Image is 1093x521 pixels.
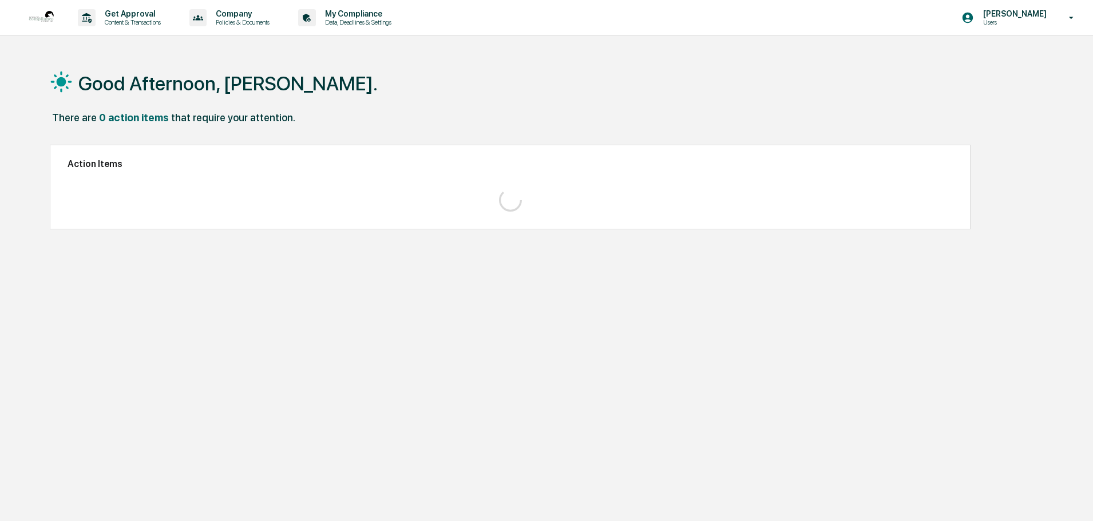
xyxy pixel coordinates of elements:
[974,9,1052,18] p: [PERSON_NAME]
[96,18,167,26] p: Content & Transactions
[207,9,275,18] p: Company
[316,18,397,26] p: Data, Deadlines & Settings
[68,158,953,169] h2: Action Items
[316,9,397,18] p: My Compliance
[207,18,275,26] p: Policies & Documents
[96,9,167,18] p: Get Approval
[99,112,169,124] div: 0 action items
[52,112,97,124] div: There are
[78,72,378,95] h1: Good Afternoon, [PERSON_NAME].
[27,4,55,31] img: logo
[171,112,295,124] div: that require your attention.
[974,18,1052,26] p: Users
